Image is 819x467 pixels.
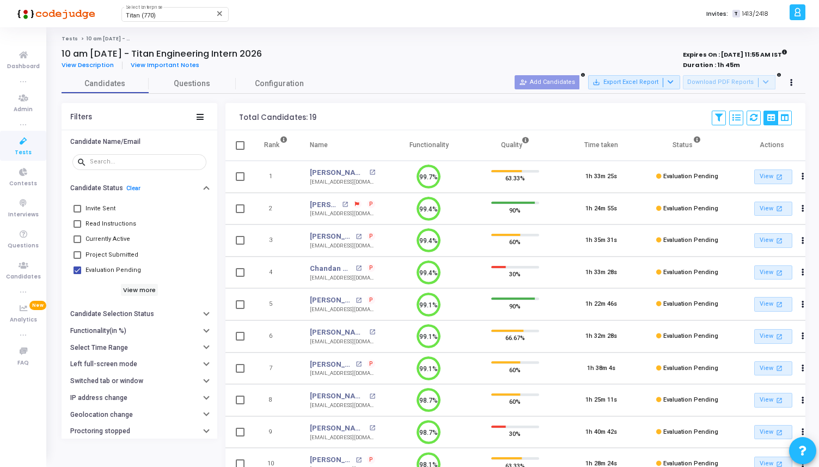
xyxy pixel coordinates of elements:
[62,339,217,356] button: Select Time Range
[253,320,299,353] td: 6
[149,78,236,89] span: Questions
[62,133,217,150] button: Candidate Name/Email
[509,364,521,375] span: 60%
[683,47,787,59] strong: Expires On : [DATE] 11:55 AM IST
[588,75,680,89] button: Export Excel Report
[369,393,375,399] mat-icon: open_in_new
[754,265,792,280] a: View
[663,269,718,276] span: Evaluation Pending
[585,396,617,405] div: 1h 25m 11s
[592,78,600,86] mat-icon: save_alt
[85,217,136,231] span: Read Instructions
[472,130,558,161] th: Quality
[369,232,373,241] span: P
[732,10,739,18] span: T
[644,130,730,161] th: Status
[742,9,768,19] span: 1413/2418
[342,202,348,208] mat-icon: open_in_new
[754,329,792,344] a: View
[85,264,141,277] span: Evaluation Pending
[62,407,217,423] button: Geolocation change
[90,159,202,165] input: Search...
[62,78,149,89] span: Candidates
[310,402,375,410] div: [EMAIL_ADDRESS][DOMAIN_NAME]
[253,384,299,416] td: 8
[8,210,39,220] span: Interviews
[774,236,784,245] mat-icon: open_in_new
[356,361,362,367] mat-icon: open_in_new
[585,300,617,309] div: 1h 22m 46s
[10,316,37,325] span: Analytics
[131,60,199,69] span: View Important Notes
[310,139,328,151] div: Name
[310,434,375,442] div: [EMAIL_ADDRESS][DOMAIN_NAME]
[774,428,784,437] mat-icon: open_in_new
[795,393,810,408] button: Actions
[17,359,29,368] span: FAQ
[310,454,352,465] a: [PERSON_NAME]
[121,284,158,296] h6: View more
[29,301,46,310] span: New
[585,236,617,245] div: 1h 35m 31s
[253,130,299,161] th: Rank
[795,169,810,185] button: Actions
[253,161,299,193] td: 1
[754,233,792,248] a: View
[356,265,362,271] mat-icon: open_in_new
[763,111,792,125] div: View Options
[62,356,217,373] button: Left full-screen mode
[587,364,615,373] div: 1h 38m 4s
[774,332,784,341] mat-icon: open_in_new
[774,172,784,181] mat-icon: open_in_new
[310,327,366,338] a: [PERSON_NAME]
[85,248,138,262] span: Project Submitted
[70,327,126,335] h6: Functionality(in %)
[70,411,133,419] h6: Geolocation change
[62,180,217,197] button: Candidate StatusClear
[62,35,78,42] a: Tests
[310,199,339,210] a: [PERSON_NAME] [PERSON_NAME] Uppaladinni
[310,391,366,402] a: [PERSON_NAME]
[70,427,130,435] h6: Proctoring stopped
[754,361,792,376] a: View
[795,233,810,248] button: Actions
[310,359,352,370] a: [PERSON_NAME]
[7,62,40,71] span: Dashboard
[253,193,299,225] td: 2
[310,338,375,346] div: [EMAIL_ADDRESS][DOMAIN_NAME]
[774,363,784,373] mat-icon: open_in_new
[62,306,217,323] button: Candidate Selection Status
[585,172,617,181] div: 1h 33m 25s
[62,48,262,59] h4: 10 am [DATE] - Titan Engineering Intern 2026
[515,75,579,89] button: Add Candidates
[509,428,521,439] span: 30%
[253,416,299,448] td: 9
[85,233,130,246] span: Currently Active
[754,169,792,184] a: View
[356,298,362,304] mat-icon: open_in_new
[310,369,375,378] div: [EMAIL_ADDRESS][DOMAIN_NAME]
[70,310,154,318] h6: Candidate Selection Status
[774,300,784,309] mat-icon: open_in_new
[70,113,92,122] div: Filters
[8,241,39,251] span: Questions
[310,274,375,282] div: [EMAIL_ADDRESS][DOMAIN_NAME]
[663,236,718,244] span: Evaluation Pending
[369,200,373,209] span: P
[310,306,375,314] div: [EMAIL_ADDRESS][DOMAIN_NAME]
[585,428,617,437] div: 1h 40m 42s
[754,202,792,216] a: View
[663,365,718,372] span: Evaluation Pending
[509,269,521,280] span: 30%
[509,396,521,407] span: 60%
[62,62,123,69] a: View Description
[795,329,810,344] button: Actions
[356,234,362,240] mat-icon: open_in_new
[505,173,525,184] span: 63.33%
[754,425,792,440] a: View
[14,105,33,114] span: Admin
[253,353,299,385] td: 7
[356,457,362,463] mat-icon: open_in_new
[310,167,366,178] a: [PERSON_NAME]
[754,393,792,408] a: View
